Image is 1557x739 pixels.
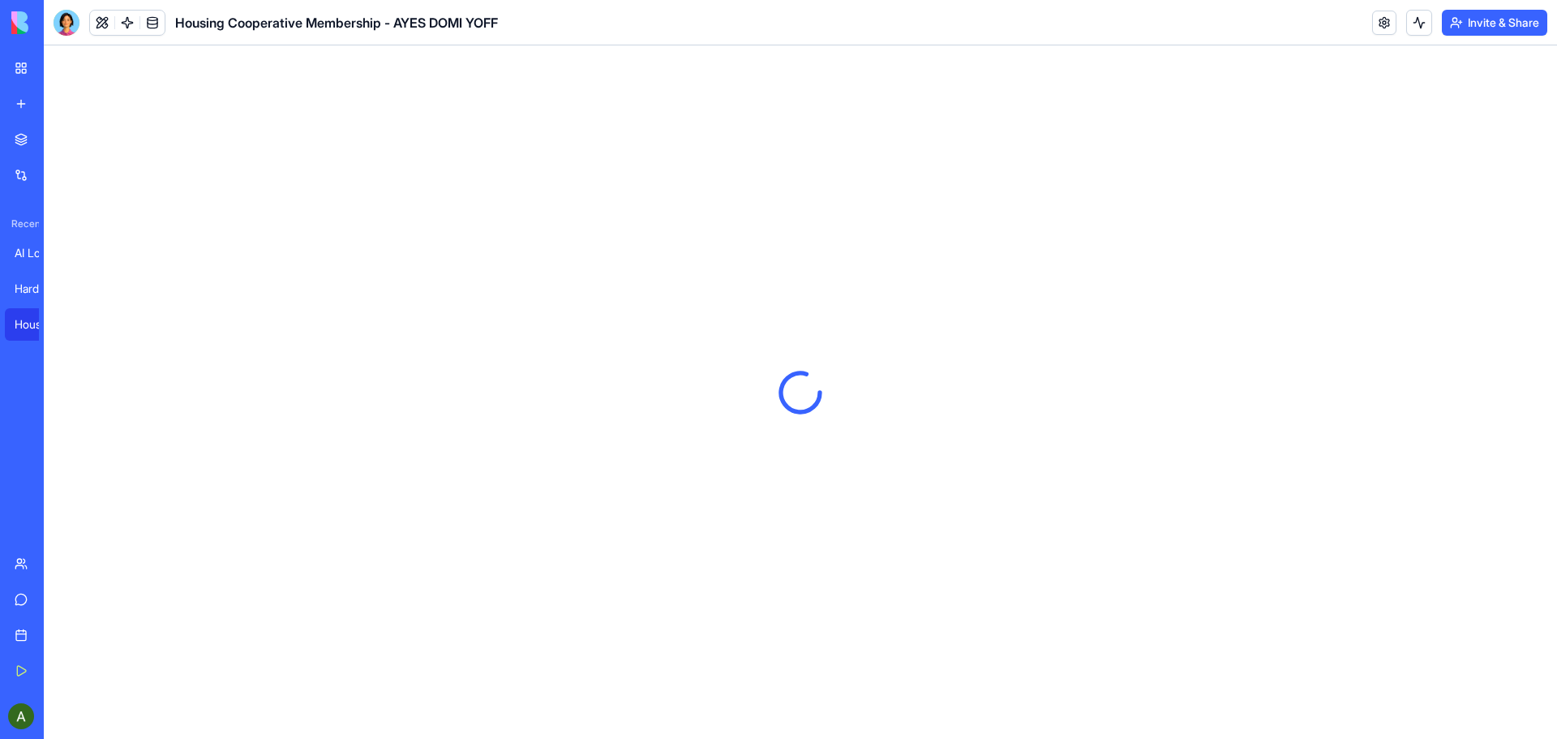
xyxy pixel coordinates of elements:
[15,245,60,261] div: AI Logo Generator
[5,273,70,305] a: Hardware Haven
[1442,10,1547,36] button: Invite & Share
[15,316,60,333] div: Housing Cooperative Membership - AYES DOMI YOFF
[5,308,70,341] a: Housing Cooperative Membership - AYES DOMI YOFF
[175,13,498,32] span: Housing Cooperative Membership - AYES DOMI YOFF
[8,703,34,729] img: ACg8ocIvcScK38e-tDUeDnFdLE0FqHS_M9UFNdrbEErmp2FkMDYgSio=s96-c
[5,237,70,269] a: AI Logo Generator
[11,11,112,34] img: logo
[15,281,60,297] div: Hardware Haven
[5,217,39,230] span: Recent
